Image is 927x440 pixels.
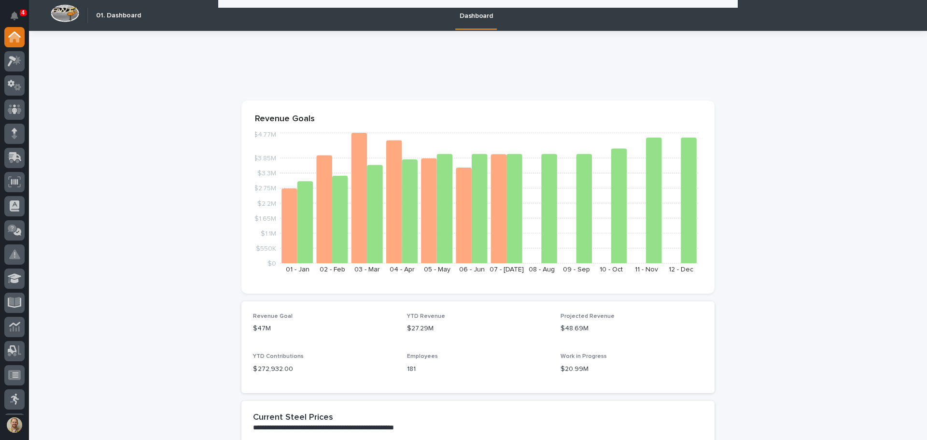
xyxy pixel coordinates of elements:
[253,131,276,138] tspan: $4.77M
[561,364,703,374] p: $20.99M
[253,412,333,423] h2: Current Steel Prices
[390,266,415,273] text: 04 - Apr
[257,200,276,207] tspan: $2.2M
[257,170,276,177] tspan: $3.3M
[255,114,701,125] p: Revenue Goals
[253,313,293,319] span: Revenue Goal
[286,266,309,273] text: 01 - Jan
[669,266,693,273] text: 12 - Dec
[561,354,607,359] span: Work in Progress
[407,364,549,374] p: 181
[424,266,450,273] text: 05 - May
[600,266,623,273] text: 10 - Oct
[253,354,304,359] span: YTD Contributions
[253,324,395,334] p: $47M
[96,12,141,20] h2: 01. Dashboard
[253,364,395,374] p: $ 272,932.00
[407,354,438,359] span: Employees
[4,415,25,435] button: users-avatar
[261,230,276,237] tspan: $1.1M
[459,266,485,273] text: 06 - Jun
[256,245,276,252] tspan: $550K
[254,185,276,192] tspan: $2.75M
[253,155,276,162] tspan: $3.85M
[51,4,79,22] img: Workspace Logo
[561,324,703,334] p: $48.69M
[267,260,276,267] tspan: $0
[490,266,524,273] text: 07 - [DATE]
[4,6,25,26] button: Notifications
[354,266,380,273] text: 03 - Mar
[561,313,615,319] span: Projected Revenue
[407,313,445,319] span: YTD Revenue
[407,324,549,334] p: $27.29M
[563,266,590,273] text: 09 - Sep
[254,215,276,222] tspan: $1.65M
[529,266,555,273] text: 08 - Aug
[21,9,25,16] p: 4
[320,266,345,273] text: 02 - Feb
[635,266,658,273] text: 11 - Nov
[12,12,25,27] div: Notifications4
